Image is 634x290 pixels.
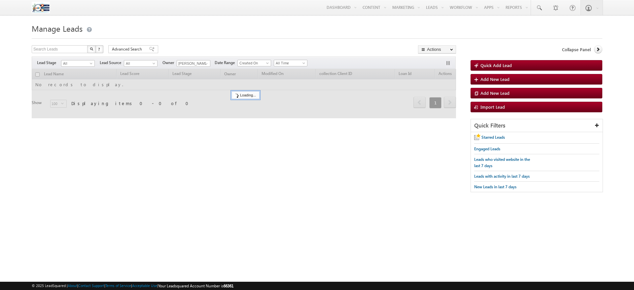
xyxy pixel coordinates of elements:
span: Leads who visited website in the last 7 days [474,157,530,168]
span: ? [98,46,101,52]
span: Manage Leads [32,23,83,34]
a: Acceptable Use [132,283,157,288]
button: Actions [418,45,456,54]
span: Lead Source [100,60,124,66]
a: Show All Items [201,60,210,67]
a: All [61,60,95,67]
span: New Leads in last 7 days [474,184,516,189]
span: Your Leadsquared Account Number is [158,283,233,288]
span: All [61,60,93,66]
div: Quick Filters [471,119,603,132]
a: All Time [274,60,307,66]
img: Search [90,47,93,51]
span: Add New Lead [480,90,510,96]
span: Date Range [215,60,237,66]
span: 66361 [224,283,233,288]
button: ? [95,45,103,53]
span: Owner [162,60,177,66]
span: Quick Add Lead [480,62,512,68]
span: All [124,60,156,66]
a: About [68,283,77,288]
input: Type to Search [177,60,210,67]
span: Leads with activity in last 7 days [474,174,530,179]
span: Collapse Panel [562,47,591,53]
span: Add New Lead [480,76,510,82]
a: Created On [237,60,271,66]
span: © 2025 LeadSquared | | | | | [32,283,233,289]
span: Engaged Leads [474,146,500,151]
a: Terms of Service [105,283,131,288]
a: All [124,60,158,67]
span: Starred Leads [481,135,505,140]
div: Loading... [231,91,260,99]
span: Import Lead [480,104,505,110]
img: Custom Logo [32,2,50,13]
span: Created On [238,60,269,66]
span: Advanced Search [112,46,144,52]
span: Lead Stage [37,60,61,66]
span: All Time [274,60,305,66]
a: Contact Support [78,283,104,288]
